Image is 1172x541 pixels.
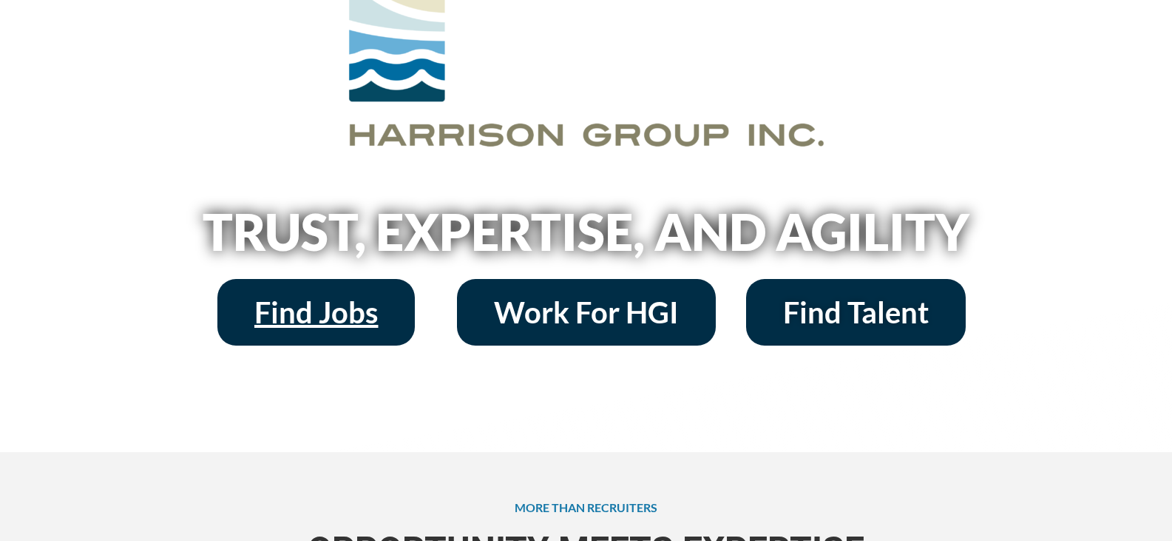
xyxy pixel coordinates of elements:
[165,206,1008,257] h2: Trust, Expertise, and Agility
[783,298,929,327] span: Find Talent
[494,298,679,327] span: Work For HGI
[457,279,716,346] a: Work For HGI
[217,279,415,346] a: Find Jobs
[515,500,657,514] span: MORE THAN RECRUITERS
[254,298,378,327] span: Find Jobs
[746,279,966,346] a: Find Talent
